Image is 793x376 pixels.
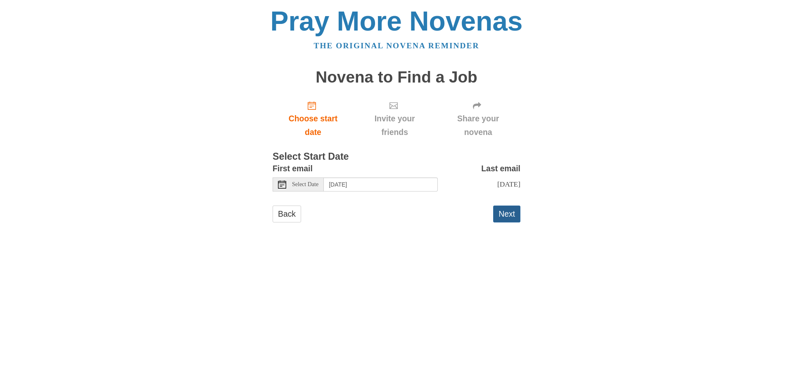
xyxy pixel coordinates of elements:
[493,206,520,222] button: Next
[436,94,520,143] div: Click "Next" to confirm your start date first.
[444,112,512,139] span: Share your novena
[354,94,436,143] div: Click "Next" to confirm your start date first.
[314,41,480,50] a: The original novena reminder
[273,69,520,86] h1: Novena to Find a Job
[362,112,427,139] span: Invite your friends
[292,182,318,187] span: Select Date
[497,180,520,188] span: [DATE]
[273,206,301,222] a: Back
[271,6,523,36] a: Pray More Novenas
[281,112,345,139] span: Choose start date
[273,162,313,175] label: First email
[273,151,520,162] h3: Select Start Date
[273,94,354,143] a: Choose start date
[481,162,520,175] label: Last email
[324,177,438,192] input: Use the arrow keys to pick a date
